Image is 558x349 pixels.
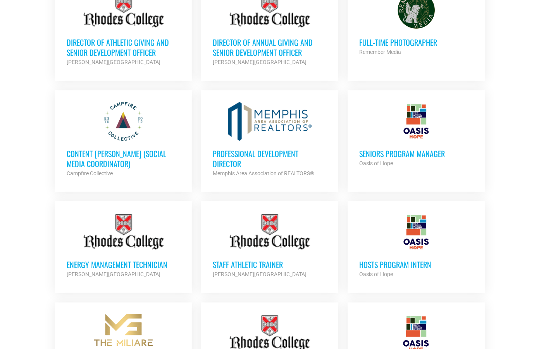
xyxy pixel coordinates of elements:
[213,259,327,270] h3: Staff Athletic Trainer
[201,201,338,290] a: Staff Athletic Trainer [PERSON_NAME][GEOGRAPHIC_DATA]
[67,149,181,169] h3: Content [PERSON_NAME] (Social Media Coordinator)
[359,37,473,47] h3: Full-Time Photographer
[67,259,181,270] h3: Energy Management Technician
[359,49,401,55] strong: Remember Media
[213,149,327,169] h3: Professional Development Director
[67,170,113,176] strong: Campfire Collective
[67,271,160,277] strong: [PERSON_NAME][GEOGRAPHIC_DATA]
[67,59,160,65] strong: [PERSON_NAME][GEOGRAPHIC_DATA]
[359,149,473,159] h3: Seniors Program Manager
[359,271,393,277] strong: Oasis of Hope
[348,90,485,180] a: Seniors Program Manager Oasis of Hope
[359,160,393,166] strong: Oasis of Hope
[213,59,307,65] strong: [PERSON_NAME][GEOGRAPHIC_DATA]
[55,90,192,190] a: Content [PERSON_NAME] (Social Media Coordinator) Campfire Collective
[213,271,307,277] strong: [PERSON_NAME][GEOGRAPHIC_DATA]
[213,170,314,176] strong: Memphis Area Association of REALTORS®
[213,37,327,57] h3: Director of Annual Giving and Senior Development Officer
[201,90,338,190] a: Professional Development Director Memphis Area Association of REALTORS®
[67,37,181,57] h3: Director of Athletic Giving and Senior Development Officer
[359,259,473,270] h3: HOSTS Program Intern
[55,201,192,290] a: Energy Management Technician [PERSON_NAME][GEOGRAPHIC_DATA]
[348,201,485,290] a: HOSTS Program Intern Oasis of Hope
